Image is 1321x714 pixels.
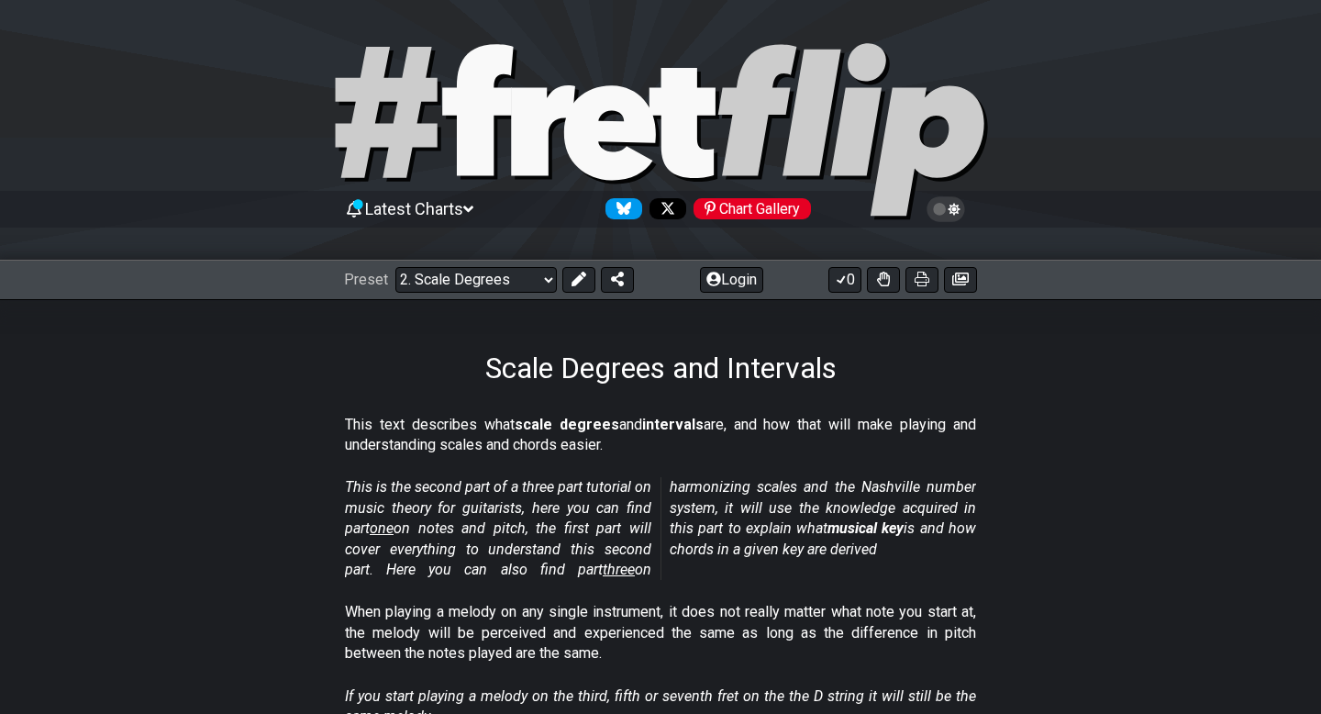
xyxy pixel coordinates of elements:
span: Latest Charts [365,199,463,218]
span: Toggle light / dark theme [936,201,957,218]
div: Chart Gallery [694,198,811,219]
select: Preset [395,267,557,293]
button: Create image [944,267,977,293]
em: This is the second part of a three part tutorial on music theory for guitarists, here you can fin... [345,478,976,578]
span: Preset [344,271,388,288]
a: Follow #fretflip at Bluesky [598,198,642,219]
button: Share Preset [601,267,634,293]
a: Follow #fretflip at X [642,198,686,219]
button: Login [700,267,763,293]
p: When playing a melody on any single instrument, it does not really matter what note you start at,... [345,602,976,664]
a: #fretflip at Pinterest [686,198,811,219]
button: Toggle Dexterity for all fretkits [867,267,900,293]
button: 0 [828,267,861,293]
h1: Scale Degrees and Intervals [485,351,837,385]
button: Print [905,267,938,293]
span: one [370,519,394,537]
strong: intervals [642,416,704,433]
button: Edit Preset [562,267,595,293]
p: This text describes what and are, and how that will make playing and understanding scales and cho... [345,415,976,456]
strong: musical key [827,519,904,537]
span: three [603,561,635,578]
strong: scale degrees [515,416,619,433]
